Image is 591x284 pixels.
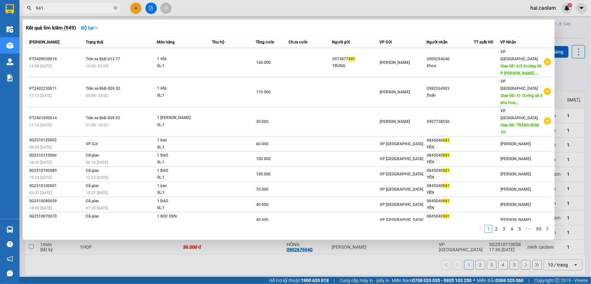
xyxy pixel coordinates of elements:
[86,153,99,158] span: Đã giao
[36,5,112,12] input: Tìm tên, số ĐT hoặc mã đơn
[427,152,474,159] div: 0845040
[500,225,508,232] a: 3
[86,93,109,98] span: 00:00 - 24/02
[289,40,308,44] span: Chưa cước
[76,23,104,33] button: Bộ lọcdown
[157,152,206,159] div: 1 BAO
[500,50,538,61] span: VP [GEOGRAPHIC_DATA]
[86,123,109,127] span: 01:00 - 10/01
[500,93,542,105] span: Giao DĐ: 41 đường số 3 khu Hưn...
[443,214,450,219] span: 941
[6,58,13,65] img: warehouse-icon
[86,64,109,68] span: 15:00 - 03/09
[546,227,549,231] span: right
[443,138,450,143] span: 941
[29,167,84,174] div: SG2510100089
[29,93,52,98] span: 17:15 [DATE]
[443,199,450,203] span: 941
[380,218,423,222] span: VP [GEOGRAPHIC_DATA]
[332,40,350,44] span: Người gửi
[492,225,500,233] li: 2
[29,198,84,205] div: SG2510080059
[516,225,523,233] li: 5
[157,55,206,63] div: 1 xốp
[29,145,52,149] span: 06:04 [DATE]
[544,88,551,95] span: plus-circle
[380,157,423,161] span: VP [GEOGRAPHIC_DATA]
[544,58,551,65] span: plus-circle
[157,92,206,99] div: SL: 1
[500,40,516,44] span: VP Nhận
[6,4,14,14] img: logo-vxr
[348,57,355,61] span: 941
[157,220,206,227] div: SL: 1
[485,225,492,233] li: 1
[157,85,206,92] div: 1 xốp
[86,168,99,173] span: Đã giao
[427,144,474,151] div: YẾN
[380,172,423,176] span: VP [GEOGRAPHIC_DATA]
[256,218,268,222] span: 40.000
[427,137,474,144] div: 0845040
[86,175,108,180] span: 12:23 [DATE]
[256,60,271,65] span: 160.000
[427,159,474,166] div: YẾN
[427,220,474,227] div: YẾN
[157,198,206,205] div: 1 BAO
[427,40,448,44] span: Người nhận
[493,225,500,232] a: 2
[479,227,483,231] span: left
[86,57,120,61] span: Trên xe 86B-013.77
[427,174,474,181] div: YẾN
[86,199,99,203] span: Đã giao
[256,202,268,207] span: 40.000
[379,40,392,44] span: VP Gửi
[29,213,84,220] div: SG2510070070
[443,168,450,173] span: 941
[500,64,542,76] span: Giao DĐ: 6/2 Đường 49, P [PERSON_NAME] ...
[256,90,271,94] span: 170.000
[544,117,551,124] span: plus-circle
[7,270,13,277] span: message
[27,6,31,10] span: search
[380,202,423,207] span: VP [GEOGRAPHIC_DATA]
[157,167,206,174] div: 1 BAO
[474,40,494,44] span: TT xuất HĐ
[86,116,120,120] span: Trên xe 86B-009.93
[427,189,474,196] div: YẾN
[380,119,410,124] span: [PERSON_NAME]
[508,225,516,233] li: 4
[427,167,474,174] div: 0845040
[523,225,534,233] span: •••
[256,157,271,161] span: 100.000
[380,142,423,146] span: VP [GEOGRAPHIC_DATA]
[6,42,13,49] img: warehouse-icon
[500,202,531,207] span: [PERSON_NAME]
[212,40,225,44] span: Thu hộ
[500,109,538,120] span: VP [GEOGRAPHIC_DATA]
[29,56,84,63] div: PT2409030019
[427,183,474,189] div: 0845040
[7,256,13,262] span: notification
[256,142,268,146] span: 60.000
[86,40,103,44] span: Trạng thái
[86,206,108,210] span: 07:30 [DATE]
[29,137,84,144] div: SG2510120002
[332,63,379,69] div: TRUNG
[157,213,206,220] div: 1 BOC DEN
[500,187,531,192] span: [PERSON_NAME]
[544,225,551,233] button: right
[29,206,52,210] span: 18:08 [DATE]
[26,25,76,31] h3: Kết quả tìm kiếm ( 949 )
[6,226,13,233] img: warehouse-icon
[427,85,474,92] div: 0982264903
[29,40,59,44] span: [PERSON_NAME]
[500,172,531,176] span: [PERSON_NAME]
[157,205,206,212] div: SL: 1
[157,159,206,166] div: SL: 1
[485,225,492,232] a: 1
[157,174,206,181] div: SL: 1
[380,60,410,65] span: [PERSON_NAME]
[7,241,13,247] span: question-circle
[29,160,52,165] span: 18:20 [DATE]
